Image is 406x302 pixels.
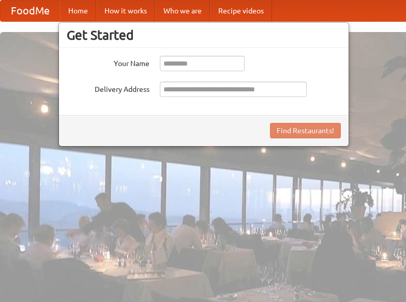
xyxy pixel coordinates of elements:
[270,123,341,138] button: Find Restaurants!
[210,1,272,21] a: Recipe videos
[96,1,155,21] a: How it works
[60,1,96,21] a: Home
[67,56,149,69] label: Your Name
[67,82,149,94] label: Delivery Address
[155,1,210,21] a: Who we are
[67,27,341,43] h3: Get Started
[1,1,60,21] a: FoodMe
